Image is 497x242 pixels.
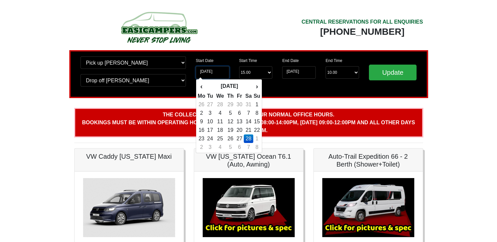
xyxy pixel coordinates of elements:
td: 7 [244,109,253,117]
td: 16 [197,126,206,134]
th: Mo [197,92,206,100]
label: End Time [326,58,342,64]
td: 15 [253,117,260,126]
th: › [253,81,260,92]
th: Tu [206,92,215,100]
td: 26 [226,134,235,143]
td: 2 [197,143,206,151]
div: CENTRAL RESERVATIONS FOR ALL ENQUIRIES [302,18,423,26]
td: 19 [226,126,235,134]
td: 28 [244,134,253,143]
td: 10 [206,117,215,126]
td: 21 [244,126,253,134]
td: 25 [215,134,226,143]
td: 8 [253,109,260,117]
td: 28 [215,100,226,109]
td: 1 [253,134,260,143]
td: 23 [197,134,206,143]
img: VW California Ocean T6.1 (Auto, Awning) [203,178,295,237]
img: VW Caddy California Maxi [83,178,175,237]
input: Start Date [196,66,229,79]
td: 9 [197,117,206,126]
td: 26 [197,100,206,109]
td: 31 [244,100,253,109]
h5: VW Caddy [US_STATE] Maxi [81,152,177,160]
th: ‹ [197,81,206,92]
td: 4 [215,143,226,151]
td: 5 [226,143,235,151]
h5: Auto-Trail Expedition 66 - 2 Berth (Shower+Toilet) [320,152,416,168]
td: 3 [206,109,215,117]
td: 22 [253,126,260,134]
td: 4 [215,109,226,117]
input: Return Date [282,66,316,79]
label: Start Time [239,58,257,64]
td: 5 [226,109,235,117]
td: 29 [226,100,235,109]
th: Sa [244,92,253,100]
td: 13 [235,117,244,126]
td: 8 [253,143,260,151]
th: Fr [235,92,244,100]
td: 14 [244,117,253,126]
th: Su [253,92,260,100]
td: 7 [244,143,253,151]
td: 2 [197,109,206,117]
td: 17 [206,126,215,134]
td: 27 [235,134,244,143]
label: End Date [282,58,299,64]
img: campers-checkout-logo.png [97,9,221,45]
td: 24 [206,134,215,143]
img: Auto-Trail Expedition 66 - 2 Berth (Shower+Toilet) [322,178,414,237]
td: 11 [215,117,226,126]
td: 30 [235,100,244,109]
td: 3 [206,143,215,151]
td: 18 [215,126,226,134]
th: We [215,92,226,100]
div: [PHONE_NUMBER] [302,26,423,38]
th: [DATE] [206,81,253,92]
h5: VW [US_STATE] Ocean T6.1 (Auto, Awning) [201,152,297,168]
b: The collection time is outside our normal office hours. Bookings must be within operating hours w... [82,112,415,133]
td: 12 [226,117,235,126]
th: Th [226,92,235,100]
td: 6 [235,143,244,151]
input: Update [369,65,417,80]
td: 6 [235,109,244,117]
td: 20 [235,126,244,134]
td: 27 [206,100,215,109]
label: Start Date [196,58,214,64]
td: 1 [253,100,260,109]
